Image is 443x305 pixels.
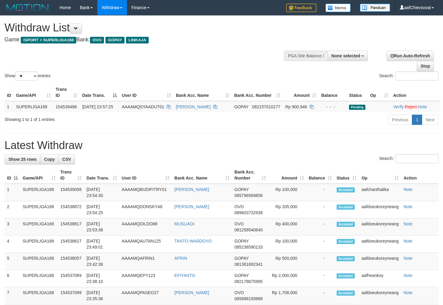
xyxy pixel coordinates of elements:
td: - [306,184,334,201]
a: Note [403,204,412,209]
span: LINKAJA [126,37,149,43]
td: [DATE] 23:54:25 [84,201,119,218]
td: aafdoeuksreyneang [359,218,401,236]
a: Note [403,239,412,243]
th: Balance [319,84,347,101]
a: Note [403,256,412,261]
td: AAAAMQDILDO88 [119,218,172,236]
th: Op: activate to sort column ascending [359,167,401,184]
td: - [306,287,334,304]
td: SUPERLIGA168 [20,253,58,270]
td: aafdoeuksreyneang [359,287,401,304]
span: Accepted [337,222,355,227]
span: [DATE] 23:57:25 [82,104,113,109]
span: Copy 085236590133 to clipboard [234,245,263,249]
th: User ID: activate to sort column ascending [119,167,172,184]
span: Pending [349,105,365,110]
th: ID [5,84,14,101]
td: Rp 400,000 [268,218,306,236]
td: 6 [5,270,20,287]
a: Copy [40,154,59,164]
td: [DATE] 23:54:30 [84,184,119,201]
th: Date Trans.: activate to sort column ascending [84,167,119,184]
a: [PERSON_NAME] [174,290,209,295]
td: Rp 2,000,000 [268,270,306,287]
th: Date Trans.: activate to sort column descending [80,84,119,101]
a: EFIYANTO [174,273,195,278]
span: 154539488 [56,104,77,109]
span: Show 25 rows [8,157,37,162]
a: Stop [417,61,434,71]
label: Show entries [5,71,50,81]
td: Rp 100,000 [268,236,306,253]
span: ISPORT > SUPERLIGA168 [21,37,76,43]
img: MOTION_logo.png [5,3,50,12]
span: GOPAY [234,104,248,109]
td: 2 [5,201,20,218]
td: Rp 100,000 [268,184,306,201]
span: Copy 081361692341 to clipboard [234,262,263,267]
h4: Game: Bank: [5,37,289,43]
span: GOPAY [234,187,249,192]
span: OVO [234,204,244,209]
span: Accepted [337,256,355,261]
label: Search: [379,154,438,163]
td: aafdoeuksreyneang [359,201,401,218]
td: SUPERLIGA168 [20,287,58,304]
th: Game/API: activate to sort column ascending [20,167,58,184]
span: Accepted [337,205,355,210]
img: Feedback.jpg [286,4,316,12]
span: Accepted [337,187,355,192]
td: 5 [5,253,20,270]
span: Copy 085796569856 to clipboard [234,193,263,198]
th: Bank Acc. Number: activate to sort column ascending [232,84,283,101]
span: Accepted [337,239,355,244]
td: Rp 500,000 [268,253,306,270]
span: GOPAY [105,37,124,43]
a: [PERSON_NAME] [174,204,209,209]
a: Note [403,187,412,192]
td: aafheankoy [359,270,401,287]
td: - [306,201,334,218]
td: [DATE] 23:38:10 [84,270,119,287]
td: [DATE] 23:49:01 [84,236,119,253]
td: aafdoeuksreyneang [359,253,401,270]
th: Amount: activate to sort column ascending [268,167,306,184]
span: GOPAY [234,239,249,243]
td: 1 [5,101,14,112]
span: Rp 900.946 [285,104,307,109]
a: CSV [58,154,75,164]
td: aafdoeuksreyneang [359,236,401,253]
th: Trans ID: activate to sort column ascending [53,84,80,101]
span: OVO [234,221,244,226]
td: SUPERLIGA168 [14,101,53,112]
td: 1 [5,184,20,201]
td: - [306,218,334,236]
a: 1 [412,115,422,125]
th: Amount: activate to sort column ascending [283,84,319,101]
a: Reject [405,104,417,109]
td: 154538057 [58,253,84,270]
span: Copy 082178875995 to clipboard [234,279,263,284]
td: AAAAMQBUDIFITRY01 [119,184,172,201]
td: [DATE] 23:53:38 [84,218,119,236]
a: AFRIN [174,256,187,261]
td: 154537069 [58,270,84,287]
a: Next [422,115,438,125]
th: Status [347,84,368,101]
th: Bank Acc. Number: activate to sort column ascending [232,167,268,184]
div: - - - [321,104,344,110]
th: Status: activate to sort column ascending [334,167,359,184]
td: Rp 205,000 [268,201,306,218]
input: Search: [396,71,438,81]
td: - [306,236,334,253]
select: Showentries [15,71,38,81]
a: Note [418,104,427,109]
th: Op: activate to sort column ascending [368,84,391,101]
td: Rp 1,708,000 [268,287,306,304]
h1: Latest Withdraw [5,139,438,151]
th: Bank Acc. Name: activate to sort column ascending [173,84,232,101]
span: Accepted [337,273,355,278]
img: panduan.png [360,4,390,12]
div: PGA Site Balance / [284,51,328,61]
